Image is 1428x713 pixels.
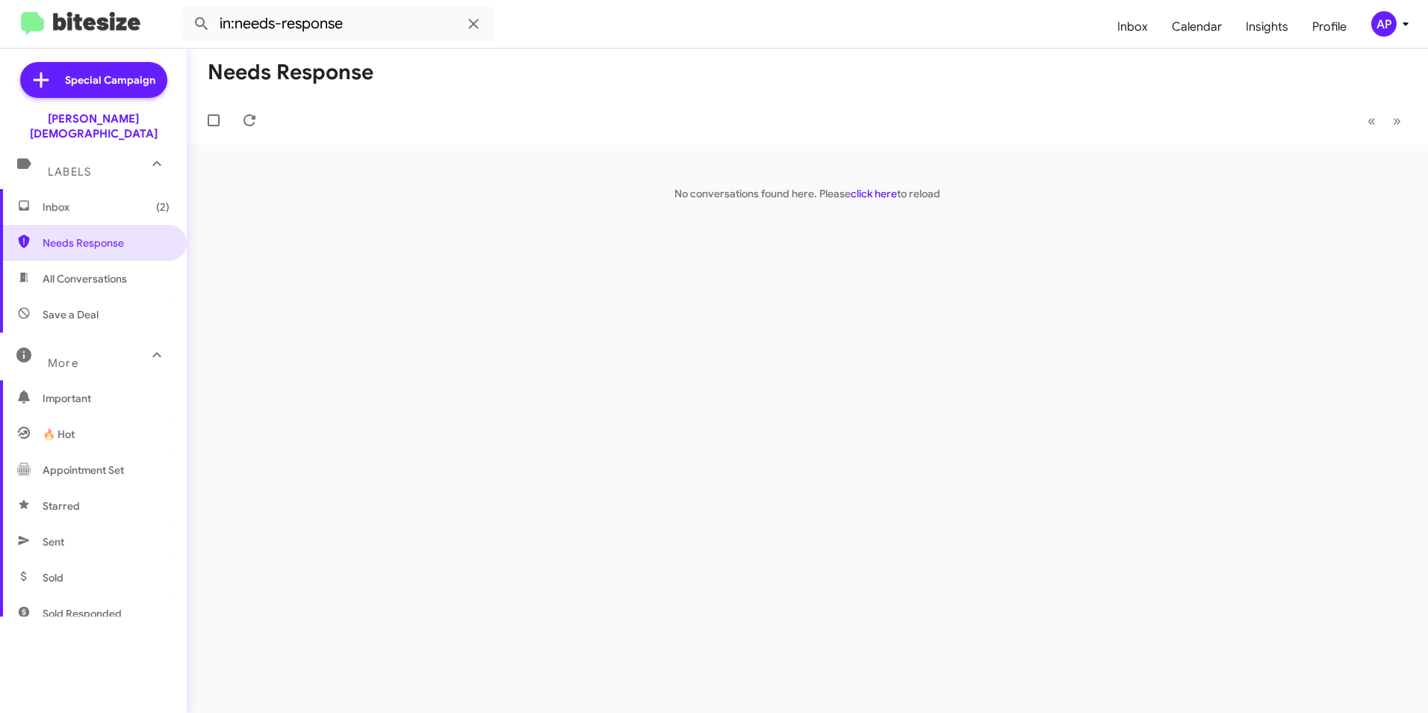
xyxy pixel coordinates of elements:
[20,62,167,98] a: Special Campaign
[1371,11,1397,37] div: AP
[1359,11,1412,37] button: AP
[1359,105,1385,136] button: Previous
[43,235,170,250] span: Needs Response
[48,356,78,370] span: More
[43,534,64,549] span: Sent
[43,391,170,406] span: Important
[1368,111,1376,130] span: «
[1393,111,1401,130] span: »
[181,6,494,42] input: Search
[1160,5,1234,49] a: Calendar
[43,427,75,442] span: 🔥 Hot
[43,271,127,286] span: All Conversations
[1105,5,1160,49] a: Inbox
[43,200,170,214] span: Inbox
[43,570,63,585] span: Sold
[48,165,91,179] span: Labels
[851,187,897,200] a: click here
[208,61,373,84] h1: Needs Response
[1234,5,1300,49] a: Insights
[156,200,170,214] span: (2)
[1300,5,1359,49] a: Profile
[1384,105,1410,136] button: Next
[43,606,122,621] span: Sold Responded
[43,463,124,478] span: Appointment Set
[43,307,99,322] span: Save a Deal
[43,499,80,513] span: Starred
[65,72,155,87] span: Special Campaign
[187,186,1428,201] p: No conversations found here. Please to reload
[1359,105,1410,136] nav: Page navigation example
